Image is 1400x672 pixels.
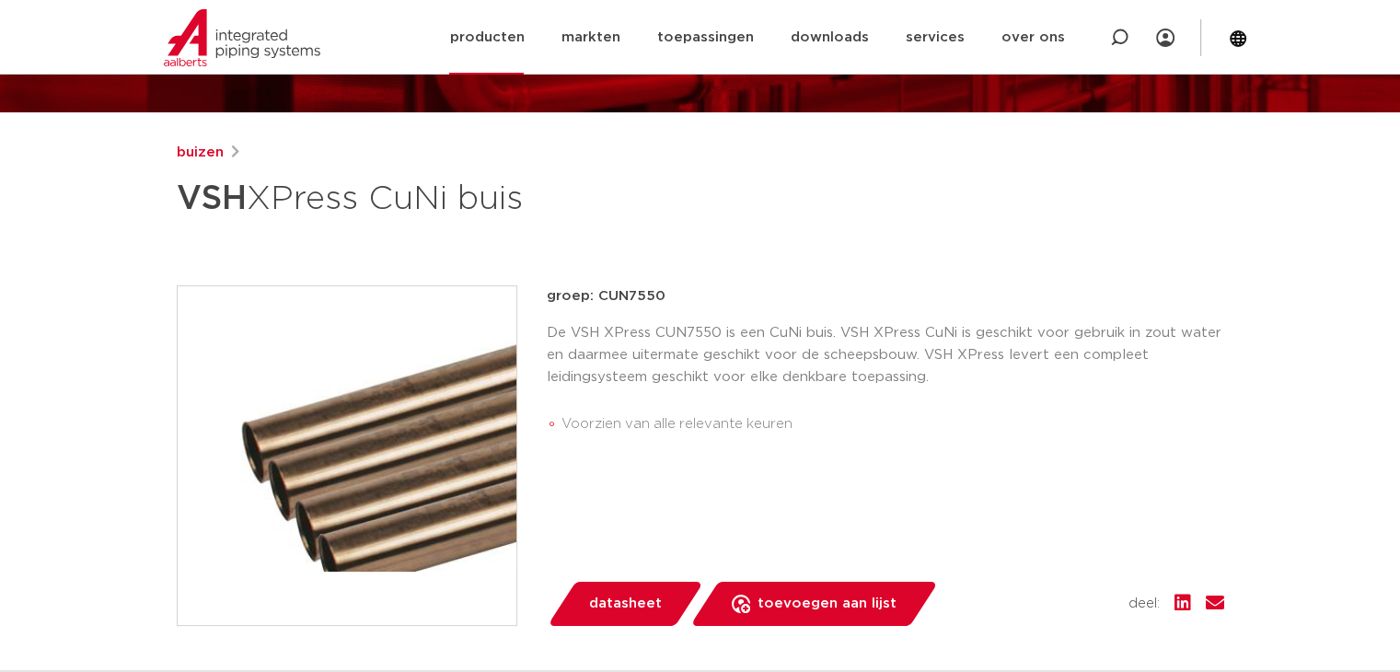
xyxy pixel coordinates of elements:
[547,582,703,626] a: datasheet
[1128,593,1160,615] span: deel:
[178,286,516,625] img: Product Image for VSH XPress CuNi buis
[561,410,1224,439] li: Voorzien van alle relevante keuren
[177,171,868,226] h1: XPress CuNi buis
[547,285,1224,307] p: groep: CUN7550
[589,589,662,619] span: datasheet
[758,589,897,619] span: toevoegen aan lijst
[177,182,247,215] strong: VSH
[547,322,1224,388] p: De VSH XPress CUN7550 is een CuNi buis. VSH XPress CuNi is geschikt voor gebruik in zout water en...
[177,142,224,164] a: buizen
